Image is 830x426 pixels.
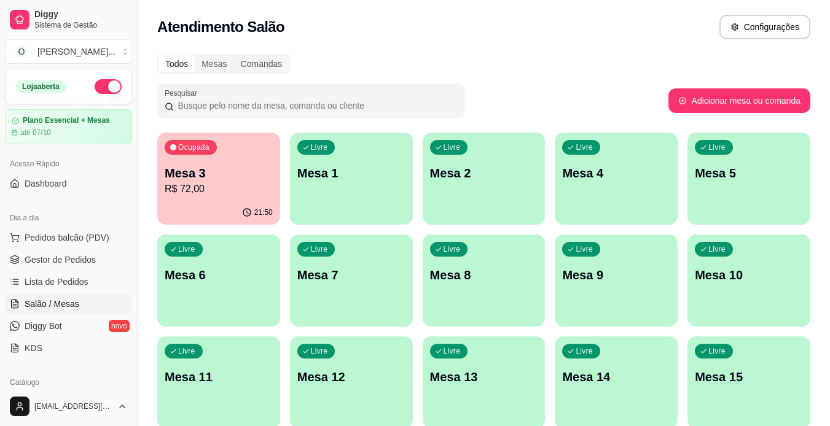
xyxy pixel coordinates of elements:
[5,294,132,314] a: Salão / Mesas
[708,346,726,356] p: Livre
[430,368,538,385] p: Mesa 13
[576,346,593,356] p: Livre
[5,109,132,144] a: Plano Essencial + Mesasaté 07/10
[311,346,328,356] p: Livre
[687,133,810,225] button: LivreMesa 5
[562,266,670,284] p: Mesa 9
[5,5,132,34] a: DiggySistema de Gestão
[165,266,273,284] p: Mesa 6
[25,298,79,310] span: Salão / Mesas
[157,17,284,37] h2: Atendimento Salão
[562,368,670,385] p: Mesa 14
[444,244,461,254] p: Livre
[20,128,51,137] article: até 07/10
[165,368,273,385] p: Mesa 11
[562,165,670,182] p: Mesa 4
[5,272,132,292] a: Lista de Pedidos
[576,244,593,254] p: Livre
[5,250,132,269] a: Gestor de Pedidos
[174,99,457,112] input: Pesquisar
[290,133,413,225] button: LivreMesa 1
[178,142,209,152] p: Ocupada
[423,133,546,225] button: LivreMesa 2
[290,234,413,327] button: LivreMesa 7
[37,45,115,58] div: [PERSON_NAME] ...
[311,142,328,152] p: Livre
[25,254,96,266] span: Gestor de Pedidos
[430,165,538,182] p: Mesa 2
[668,88,810,113] button: Adicionar mesa ou comanda
[5,208,132,228] div: Dia a dia
[23,116,110,125] article: Plano Essencial + Mesas
[25,231,109,244] span: Pedidos balcão (PDV)
[34,401,112,411] span: [EMAIL_ADDRESS][DOMAIN_NAME]
[34,20,127,30] span: Sistema de Gestão
[5,39,132,64] button: Select a team
[297,368,405,385] p: Mesa 12
[708,142,726,152] p: Livre
[5,174,132,193] a: Dashboard
[297,266,405,284] p: Mesa 7
[165,182,273,196] p: R$ 72,00
[555,133,678,225] button: LivreMesa 4
[15,80,66,93] div: Loja aberta
[165,88,202,98] label: Pesquisar
[311,244,328,254] p: Livre
[25,342,42,354] span: KDS
[159,55,195,72] div: Todos
[5,316,132,336] a: Diggy Botnovo
[719,15,810,39] button: Configurações
[165,165,273,182] p: Mesa 3
[178,346,195,356] p: Livre
[178,244,195,254] p: Livre
[297,165,405,182] p: Mesa 1
[195,55,233,72] div: Mesas
[157,133,280,225] button: OcupadaMesa 3R$ 72,0021:50
[5,228,132,247] button: Pedidos balcão (PDV)
[423,234,546,327] button: LivreMesa 8
[576,142,593,152] p: Livre
[5,154,132,174] div: Acesso Rápido
[5,338,132,358] a: KDS
[695,266,803,284] p: Mesa 10
[687,234,810,327] button: LivreMesa 10
[254,207,273,217] p: 21:50
[25,177,67,190] span: Dashboard
[34,9,127,20] span: Diggy
[5,373,132,392] div: Catálogo
[25,276,88,288] span: Lista de Pedidos
[95,79,122,94] button: Alterar Status
[695,165,803,182] p: Mesa 5
[444,142,461,152] p: Livre
[25,320,62,332] span: Diggy Bot
[695,368,803,385] p: Mesa 15
[708,244,726,254] p: Livre
[430,266,538,284] p: Mesa 8
[555,234,678,327] button: LivreMesa 9
[5,392,132,421] button: [EMAIL_ADDRESS][DOMAIN_NAME]
[444,346,461,356] p: Livre
[234,55,289,72] div: Comandas
[157,234,280,327] button: LivreMesa 6
[15,45,28,58] span: O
